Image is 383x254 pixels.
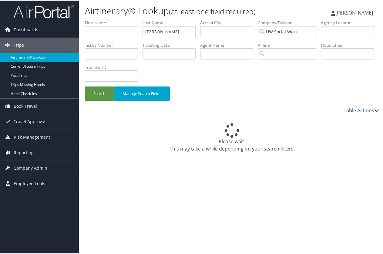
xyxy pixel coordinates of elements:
[335,9,373,15] span: [PERSON_NAME]
[143,42,200,48] label: Ticketing Date
[14,144,34,160] span: Reporting
[331,3,379,21] a: [PERSON_NAME]
[14,160,47,175] span: Company Admin
[85,19,143,25] label: First Name
[85,4,281,17] h1: Airtinerary® Lookup
[85,64,143,70] label: Traveler ID
[321,42,378,48] label: Hotel Chain
[14,37,24,52] span: Trips
[200,19,258,25] label: Arrival City
[14,175,45,191] span: Employee Tools
[85,123,379,152] div: Please wait. This may take a while depending on your search filters.
[14,98,37,113] span: Book Travel
[114,86,170,100] button: Manage Search Fields
[13,4,74,18] img: airportal-logo.png
[14,113,45,129] span: Travel Approval
[258,19,321,25] label: Company/Division
[258,42,321,48] label: Airline
[321,19,378,25] label: Agency Locator
[85,42,143,48] label: Ticket Number
[14,22,38,37] span: Dashboards
[169,6,256,16] small: (at least one field required)
[85,86,114,100] button: Search
[200,42,258,48] label: Agent Name
[14,129,50,144] span: Risk Management
[143,19,200,25] label: Last Name
[344,107,379,113] a: Table Actions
